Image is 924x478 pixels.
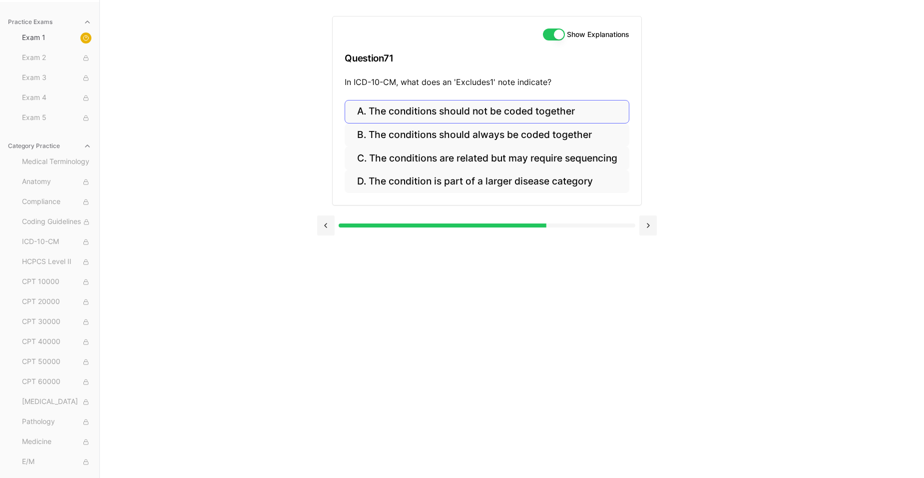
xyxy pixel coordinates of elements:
[18,154,95,170] button: Medical Terminology
[345,146,629,170] button: C. The conditions are related but may require sequencing
[18,354,95,370] button: CPT 50000
[345,123,629,147] button: B. The conditions should always be coded together
[567,31,629,38] label: Show Explanations
[18,334,95,350] button: CPT 40000
[22,32,91,43] span: Exam 1
[22,196,91,207] span: Compliance
[18,454,95,470] button: E/M
[22,256,91,267] span: HCPCS Level II
[18,110,95,126] button: Exam 5
[18,314,95,330] button: CPT 30000
[22,72,91,83] span: Exam 3
[18,294,95,310] button: CPT 20000
[4,138,95,154] button: Category Practice
[18,70,95,86] button: Exam 3
[22,456,91,467] span: E/M
[18,374,95,390] button: CPT 60000
[345,43,629,73] h3: Question 71
[345,100,629,123] button: A. The conditions should not be coded together
[22,92,91,103] span: Exam 4
[22,156,91,167] span: Medical Terminology
[22,376,91,387] span: CPT 60000
[22,436,91,447] span: Medicine
[18,90,95,106] button: Exam 4
[18,254,95,270] button: HCPCS Level II
[22,416,91,427] span: Pathology
[22,216,91,227] span: Coding Guidelines
[22,396,91,407] span: [MEDICAL_DATA]
[18,394,95,410] button: [MEDICAL_DATA]
[22,112,91,123] span: Exam 5
[18,194,95,210] button: Compliance
[18,174,95,190] button: Anatomy
[22,52,91,63] span: Exam 2
[18,30,95,46] button: Exam 1
[18,50,95,66] button: Exam 2
[345,76,629,88] p: In ICD-10-CM, what does an 'Excludes1' note indicate?
[22,176,91,187] span: Anatomy
[22,236,91,247] span: ICD-10-CM
[18,434,95,450] button: Medicine
[18,274,95,290] button: CPT 10000
[22,336,91,347] span: CPT 40000
[18,234,95,250] button: ICD-10-CM
[22,356,91,367] span: CPT 50000
[18,214,95,230] button: Coding Guidelines
[18,414,95,430] button: Pathology
[4,14,95,30] button: Practice Exams
[22,276,91,287] span: CPT 10000
[22,316,91,327] span: CPT 30000
[22,296,91,307] span: CPT 20000
[345,170,629,193] button: D. The condition is part of a larger disease category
